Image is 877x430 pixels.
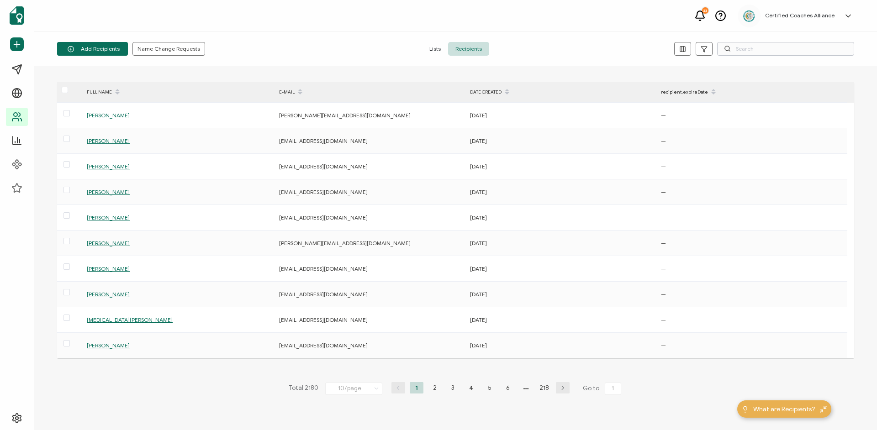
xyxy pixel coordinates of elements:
div: FULL NAME [82,84,275,100]
span: [PERSON_NAME] [87,189,130,195]
span: [PERSON_NAME][EMAIL_ADDRESS][DOMAIN_NAME] [279,112,411,119]
span: — [661,316,666,323]
span: — [661,265,666,272]
span: [DATE] [470,240,487,246]
span: — [661,137,666,144]
span: [EMAIL_ADDRESS][DOMAIN_NAME] [279,316,368,323]
span: Lists [422,42,448,56]
div: DATE CREATED [465,84,656,100]
div: recipient.expireDate [656,84,847,100]
span: [PERSON_NAME] [87,163,130,170]
span: [DATE] [470,137,487,144]
span: [DATE] [470,265,487,272]
span: [PERSON_NAME] [87,214,130,221]
input: Select [325,383,382,395]
span: [PERSON_NAME][EMAIL_ADDRESS][DOMAIN_NAME] [279,240,411,246]
span: Name Change Requests [137,46,200,52]
span: — [661,112,666,119]
li: 218 [538,382,551,393]
span: [DATE] [470,291,487,298]
h5: Certified Coaches Alliance [765,12,835,19]
li: 5 [483,382,497,393]
input: Search [717,42,854,56]
span: [PERSON_NAME] [87,112,130,119]
span: [DATE] [470,112,487,119]
span: [EMAIL_ADDRESS][DOMAIN_NAME] [279,265,368,272]
span: [EMAIL_ADDRESS][DOMAIN_NAME] [279,342,368,349]
span: [PERSON_NAME] [87,291,130,298]
span: [DATE] [470,214,487,221]
button: Name Change Requests [132,42,205,56]
span: [DATE] [470,316,487,323]
span: [EMAIL_ADDRESS][DOMAIN_NAME] [279,137,368,144]
span: [DATE] [470,342,487,349]
span: [PERSON_NAME] [87,265,130,272]
span: — [661,189,666,195]
li: 4 [465,382,478,393]
span: [DATE] [470,189,487,195]
span: [PERSON_NAME] [87,137,130,144]
span: [EMAIL_ADDRESS][DOMAIN_NAME] [279,163,368,170]
span: Go to [583,382,623,395]
img: 2aa27aa7-df99-43f9-bc54-4d90c804c2bd.png [742,9,756,23]
span: — [661,163,666,170]
li: 1 [410,382,423,393]
span: — [661,240,666,246]
span: — [661,342,666,349]
span: Total 2180 [289,382,318,395]
span: Recipients [448,42,489,56]
div: E-MAIL [275,84,465,100]
span: [EMAIL_ADDRESS][DOMAIN_NAME] [279,189,368,195]
span: [PERSON_NAME] [87,240,130,246]
div: 23 [702,7,708,14]
li: 3 [446,382,460,393]
span: — [661,291,666,298]
span: [DATE] [470,163,487,170]
img: minimize-icon.svg [820,406,827,413]
img: sertifier-logomark-colored.svg [10,6,24,25]
span: [EMAIL_ADDRESS][DOMAIN_NAME] [279,214,368,221]
li: 6 [501,382,515,393]
span: — [661,214,666,221]
button: Add Recipients [57,42,128,56]
iframe: Chat Widget [831,386,877,430]
li: 2 [428,382,442,393]
span: [MEDICAL_DATA][PERSON_NAME] [87,316,173,323]
span: What are Recipients? [753,404,815,414]
span: [EMAIL_ADDRESS][DOMAIN_NAME] [279,291,368,298]
span: [PERSON_NAME] [87,342,130,349]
